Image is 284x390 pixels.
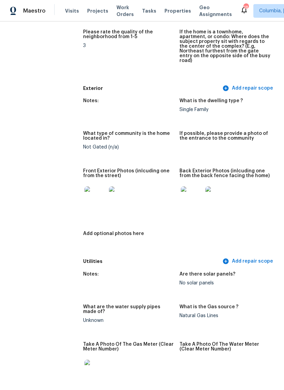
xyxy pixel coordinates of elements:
[83,258,221,265] h5: Utilities
[83,30,174,39] h5: Please rate the quality of the neighborhood from 1-5
[142,9,156,13] span: Tasks
[83,98,99,103] h5: Notes:
[179,169,270,178] h5: Back Exterior Photos (inlcuding one from the back fence facing the home)
[164,7,191,14] span: Properties
[83,305,174,314] h5: What are the water supply pipes made of?
[116,4,134,18] span: Work Orders
[221,255,276,268] button: Add repair scope
[243,4,248,11] div: 18
[65,7,79,14] span: Visits
[179,98,243,103] h5: What is the dwelling type ?
[83,231,144,236] h5: Add optional photos here
[83,169,174,178] h5: Front Exterior Photos (inlcuding one from the street)
[179,272,235,277] h5: Are there solar panels?
[179,305,238,309] h5: What is the Gas source ?
[83,85,221,92] h5: Exterior
[87,7,108,14] span: Projects
[83,318,174,323] div: Unknown
[83,43,174,48] div: 3
[83,272,99,277] h5: Notes:
[179,30,270,63] h5: If the home is a townhome, apartment, or condo: Where does the subject property sit with regards ...
[179,313,270,318] div: Natural Gas Lines
[179,342,270,352] h5: Take A Photo Of The Water Meter (Clear Meter Number)
[83,342,174,352] h5: Take A Photo Of The Gas Meter (Clear Meter Number)
[224,257,273,266] span: Add repair scope
[199,4,232,18] span: Geo Assignments
[179,131,270,141] h5: If possible, please provide a photo of the entrance to the community
[179,281,270,285] div: No solar panels
[221,82,276,95] button: Add repair scope
[23,7,46,14] span: Maestro
[224,84,273,93] span: Add repair scope
[179,107,270,112] div: Single Family
[83,145,174,150] div: Not Gated (n/a)
[83,131,174,141] h5: What type of community is the home located in?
